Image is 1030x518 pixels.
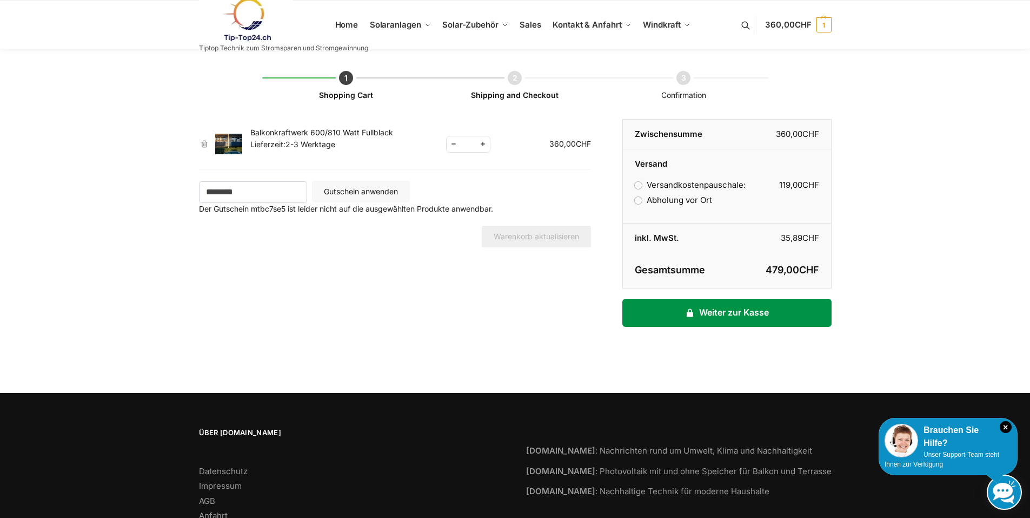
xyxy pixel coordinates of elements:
span: Reduce quantity [447,137,461,151]
a: AGB [199,496,215,506]
a: Datenschutz [199,466,248,476]
i: Schließen [1000,421,1012,433]
strong: [DOMAIN_NAME] [526,486,595,496]
th: Zwischensumme [623,120,727,149]
span: Sales [520,19,541,30]
span: CHF [802,180,819,190]
a: Weiter zur Kasse [622,299,831,327]
span: Lieferzeit: [250,140,335,149]
a: Balkonkraftwerk 600/810 Watt Fullblack [250,128,393,137]
span: CHF [802,129,819,139]
a: Kontakt & Anfahrt [548,1,636,49]
a: Windkraft [639,1,695,49]
button: Warenkorb aktualisieren [482,226,591,247]
a: Balkonkraftwerk 600/810 Watt Fullblack aus dem Warenkorb entfernen [199,140,210,148]
a: Impressum [199,481,242,491]
th: Versand [623,149,830,171]
a: Shipping and Checkout [471,90,559,100]
p: Der Gutschein mtbc7se5 ist leider nicht auf die ausgewählten Produkte anwendbar. [199,203,493,215]
bdi: 360,00 [776,129,819,139]
th: Gesamtsumme [623,253,727,288]
strong: [DOMAIN_NAME] [526,466,595,476]
th: inkl. MwSt. [623,224,727,253]
span: Über [DOMAIN_NAME] [199,428,504,438]
span: 1 [816,17,832,32]
label: Versandkostenpauschale: [635,180,745,190]
strong: [DOMAIN_NAME] [526,445,595,456]
a: Shopping Cart [319,90,373,100]
a: [DOMAIN_NAME]: Nachhaltige Technik für moderne Haushalte [526,486,769,496]
span: CHF [802,233,819,243]
bdi: 479,00 [766,264,819,276]
a: [DOMAIN_NAME]: Photovoltaik mit und ohne Speicher für Balkon und Terrasse [526,466,832,476]
input: Produktmenge [462,137,475,151]
div: Brauchen Sie Hilfe? [885,424,1012,450]
span: CHF [576,139,591,148]
label: Abholung vor Ort [635,195,712,205]
a: 360,00CHF 1 [765,9,831,41]
img: Warenkorb 1 [215,134,242,154]
span: Kontakt & Anfahrt [553,19,621,30]
span: 360,00 [765,19,811,30]
span: Solar-Zubehör [442,19,499,30]
bdi: 360,00 [549,139,591,148]
span: Confirmation [661,90,706,100]
span: Solaranlagen [370,19,421,30]
span: CHF [799,264,819,276]
button: Gutschein anwenden [312,181,410,202]
bdi: 35,89 [781,233,819,243]
p: Tiptop Technik zum Stromsparen und Stromgewinnung [199,45,368,51]
span: Unser Support-Team steht Ihnen zur Verfügung [885,451,999,468]
img: Customer service [885,424,918,457]
span: Windkraft [643,19,681,30]
a: Sales [515,1,546,49]
a: [DOMAIN_NAME]: Nachrichten rund um Umwelt, Klima und Nachhaltigkeit [526,445,812,456]
span: CHF [795,19,812,30]
a: Solaranlagen [365,1,435,49]
bdi: 119,00 [779,180,819,190]
span: Increase quantity [476,137,490,151]
a: Solar-Zubehör [438,1,513,49]
span: 2-3 Werktage [285,140,335,149]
